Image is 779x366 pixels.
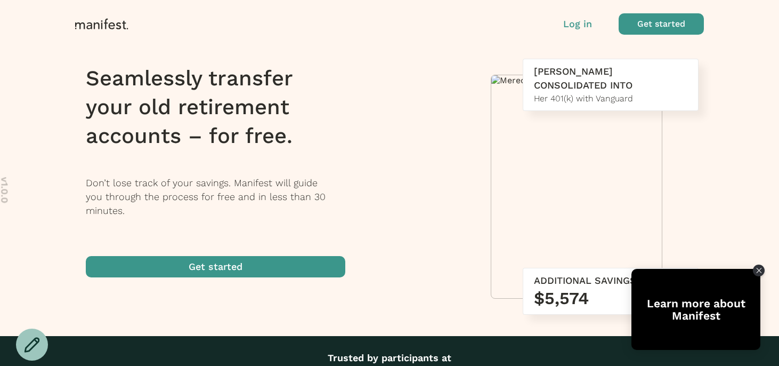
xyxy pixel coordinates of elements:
[534,65,687,92] div: [PERSON_NAME] CONSOLIDATED INTO
[619,13,704,35] button: Get started
[491,75,662,85] img: Meredith
[753,265,765,276] div: Close Tolstoy widget
[631,269,760,350] div: Open Tolstoy
[631,297,760,322] div: Learn more about Manifest
[86,256,345,277] button: Get started
[631,269,760,350] div: Open Tolstoy widget
[534,92,687,105] div: Her 401(k) with Vanguard
[563,17,592,31] button: Log in
[534,274,687,288] div: ADDITIONAL SAVINGS*
[631,269,760,350] div: Tolstoy bubble widget
[534,288,687,309] h3: $5,574
[86,64,359,150] h1: Seamlessly transfer your old retirement accounts – for free.
[86,176,359,218] p: Don’t lose track of your savings. Manifest will guide you through the process for free and in les...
